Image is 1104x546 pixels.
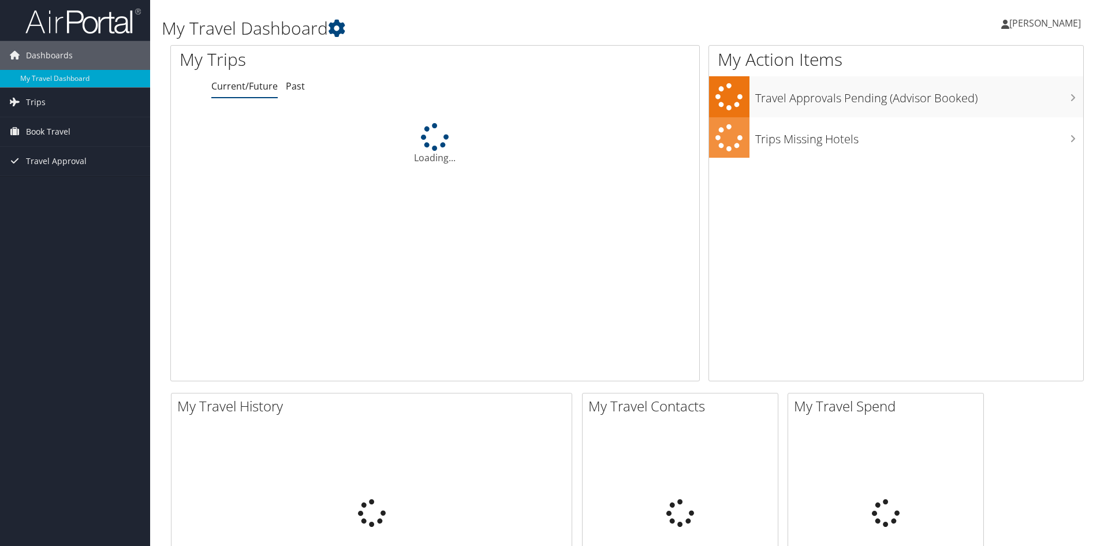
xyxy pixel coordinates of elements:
a: Current/Future [211,80,278,92]
a: Travel Approvals Pending (Advisor Booked) [709,76,1083,117]
h2: My Travel Contacts [588,396,778,416]
img: airportal-logo.png [25,8,141,35]
a: [PERSON_NAME] [1001,6,1092,40]
h1: My Trips [180,47,471,72]
h1: My Travel Dashboard [162,16,782,40]
span: Dashboards [26,41,73,70]
a: Trips Missing Hotels [709,117,1083,158]
div: Loading... [171,123,699,165]
h3: Travel Approvals Pending (Advisor Booked) [755,84,1083,106]
h2: My Travel History [177,396,572,416]
h1: My Action Items [709,47,1083,72]
h3: Trips Missing Hotels [755,125,1083,147]
span: Book Travel [26,117,70,146]
a: Past [286,80,305,92]
span: Travel Approval [26,147,87,176]
span: [PERSON_NAME] [1009,17,1081,29]
h2: My Travel Spend [794,396,983,416]
span: Trips [26,88,46,117]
